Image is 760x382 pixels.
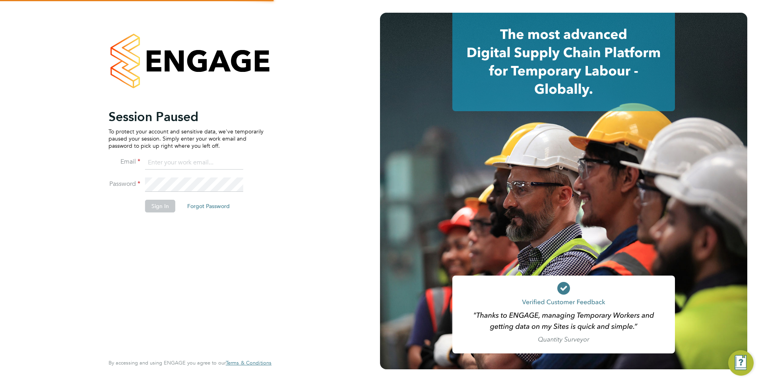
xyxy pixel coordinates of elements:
a: Terms & Conditions [226,360,271,366]
label: Email [109,158,140,166]
button: Engage Resource Center [728,350,754,376]
p: To protect your account and sensitive data, we've temporarily paused your session. Simply enter y... [109,128,264,150]
button: Sign In [145,200,175,212]
button: Forgot Password [181,200,236,212]
h2: Session Paused [109,109,264,125]
span: By accessing and using ENGAGE you agree to our [109,359,271,366]
input: Enter your work email... [145,156,243,170]
label: Password [109,180,140,188]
